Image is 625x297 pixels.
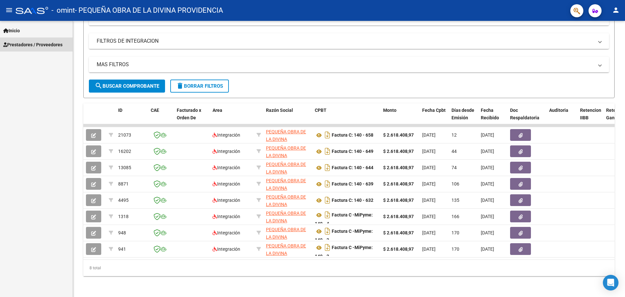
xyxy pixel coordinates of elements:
[451,198,459,203] span: 135
[213,181,240,186] span: Integración
[315,229,373,243] strong: Factura C -MiPyme: 140 - 3
[89,33,609,49] mat-expansion-panel-header: FILTROS DE INTEGRACION
[118,181,129,186] span: 8871
[116,103,148,132] datatable-header-cell: ID
[422,198,436,203] span: [DATE]
[422,165,436,170] span: [DATE]
[118,214,129,219] span: 1318
[266,193,310,207] div: 30573464148
[547,103,577,132] datatable-header-cell: Auditoria
[422,132,436,138] span: [DATE]
[420,103,449,132] datatable-header-cell: Fecha Cpbt
[481,230,494,235] span: [DATE]
[213,214,240,219] span: Integración
[177,108,201,120] span: Facturado x Orden De
[381,103,420,132] datatable-header-cell: Monto
[549,108,568,113] span: Auditoria
[266,162,306,182] span: PEQUEÑA OBRA DE LA DIVINA PROVIDENCIA
[170,80,229,93] button: Borrar Filtros
[89,57,609,72] mat-expansion-panel-header: MAS FILTROS
[266,211,306,231] span: PEQUEÑA OBRA DE LA DIVINA PROVIDENCIA
[383,246,414,252] strong: $ 2.618.408,97
[383,198,414,203] strong: $ 2.618.408,97
[148,103,174,132] datatable-header-cell: CAE
[383,149,414,154] strong: $ 2.618.408,97
[266,108,293,113] span: Razón Social
[332,198,373,203] strong: Factura C: 140 - 632
[612,6,620,14] mat-icon: person
[213,230,240,235] span: Integración
[118,165,131,170] span: 13085
[422,149,436,154] span: [DATE]
[210,103,254,132] datatable-header-cell: Area
[580,108,601,120] span: Retencion IIBB
[83,260,615,276] div: 8 total
[213,108,222,113] span: Area
[266,128,310,142] div: 30573464148
[383,108,396,113] span: Monto
[451,132,457,138] span: 12
[507,103,547,132] datatable-header-cell: Doc Respaldatoria
[577,103,604,132] datatable-header-cell: Retencion IIBB
[451,181,459,186] span: 106
[263,103,312,132] datatable-header-cell: Razón Social
[97,61,593,68] mat-panel-title: MAS FILTROS
[451,165,457,170] span: 74
[118,230,126,235] span: 948
[266,242,310,256] div: 30573464148
[481,149,494,154] span: [DATE]
[323,179,332,189] i: Descargar documento
[266,145,306,166] span: PEQUEÑA OBRA DE LA DIVINA PROVIDENCIA
[95,82,103,90] mat-icon: search
[266,227,306,247] span: PEQUEÑA OBRA DE LA DIVINA PROVIDENCIA
[332,182,373,187] strong: Factura C: 140 - 639
[383,230,414,235] strong: $ 2.618.408,97
[603,275,618,290] div: Open Intercom Messenger
[481,198,494,203] span: [DATE]
[75,3,223,18] span: - PEQUEÑA OBRA DE LA DIVINA PROVIDENCIA
[51,3,75,18] span: - omint
[481,246,494,252] span: [DATE]
[451,230,459,235] span: 170
[481,108,499,120] span: Fecha Recibido
[451,214,459,219] span: 166
[323,210,332,220] i: Descargar documento
[315,245,373,259] strong: Factura C -MiPyme: 140 - 2
[118,132,131,138] span: 21073
[451,149,457,154] span: 44
[3,27,20,34] span: Inicio
[213,198,240,203] span: Integración
[422,230,436,235] span: [DATE]
[151,108,159,113] span: CAE
[383,165,414,170] strong: $ 2.618.408,97
[422,246,436,252] span: [DATE]
[332,165,373,171] strong: Factura C: 140 - 644
[266,144,310,158] div: 30573464148
[3,41,62,48] span: Prestadores / Proveedores
[481,181,494,186] span: [DATE]
[118,198,129,203] span: 4495
[323,195,332,205] i: Descargar documento
[213,246,240,252] span: Integración
[266,194,306,215] span: PEQUEÑA OBRA DE LA DIVINA PROVIDENCIA
[312,103,381,132] datatable-header-cell: CPBT
[266,129,306,149] span: PEQUEÑA OBRA DE LA DIVINA PROVIDENCIA
[213,165,240,170] span: Integración
[5,6,13,14] mat-icon: menu
[118,108,122,113] span: ID
[481,132,494,138] span: [DATE]
[323,162,332,173] i: Descargar documento
[213,149,240,154] span: Integración
[332,149,373,154] strong: Factura C: 140 - 649
[118,246,126,252] span: 941
[213,132,240,138] span: Integración
[383,214,414,219] strong: $ 2.618.408,97
[323,242,332,253] i: Descargar documento
[266,243,306,263] span: PEQUEÑA OBRA DE LA DIVINA PROVIDENCIA
[422,214,436,219] span: [DATE]
[323,226,332,236] i: Descargar documento
[332,133,373,138] strong: Factura C: 140 - 658
[118,149,131,154] span: 16202
[323,130,332,140] i: Descargar documento
[266,177,310,191] div: 30573464148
